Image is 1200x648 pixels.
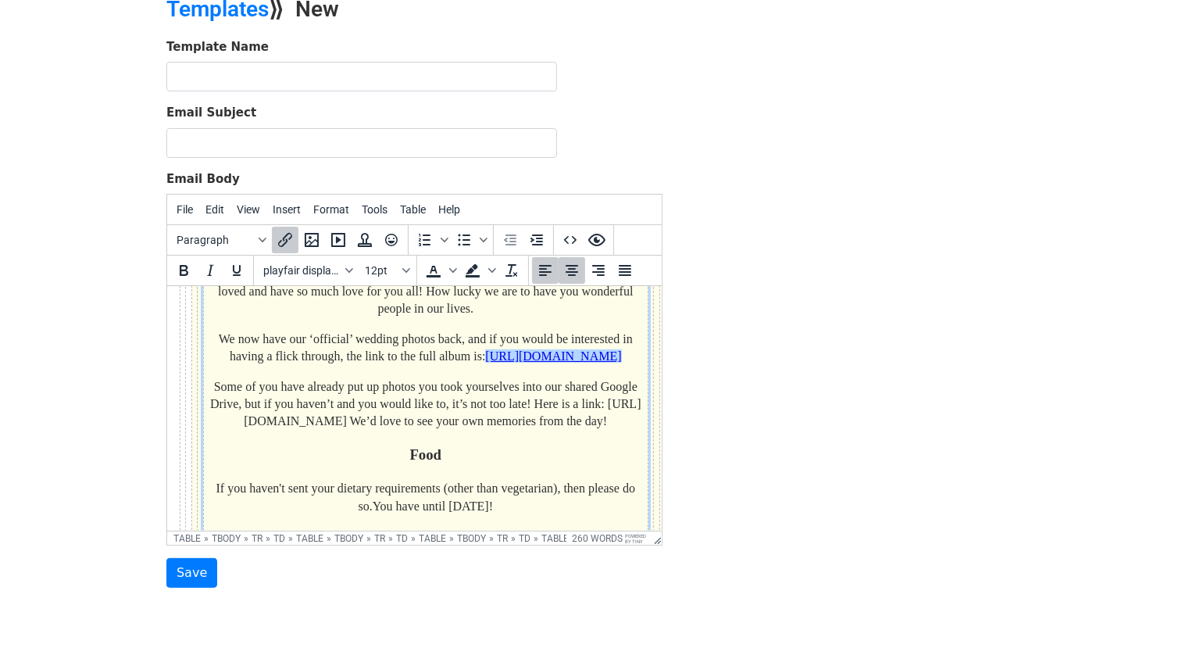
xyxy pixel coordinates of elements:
[420,257,459,284] div: Text color
[511,533,516,544] div: »
[272,227,298,253] button: Insert/edit link
[177,234,253,246] span: Paragraph
[197,257,223,284] button: Italic
[400,203,426,216] span: Table
[205,203,224,216] span: Edit
[212,533,241,544] div: tbody
[585,257,612,284] button: Align right
[204,533,209,544] div: »
[167,286,662,531] iframe: Rich Text Area. Press ALT-0 for help.
[457,533,486,544] div: tbody
[584,227,610,253] button: Preview
[166,38,269,56] label: Template Name
[534,533,538,544] div: »
[559,257,585,284] button: Align center
[411,533,416,544] div: »
[1122,573,1200,648] iframe: Chat Widget
[366,533,371,544] div: »
[263,264,340,277] span: playfair display,[US_STATE],times new roman,serif
[648,532,662,545] div: Resize
[396,533,408,544] div: td
[523,227,550,253] button: Increase indent
[352,227,378,253] button: Insert template
[498,257,525,284] button: Clear formatting
[497,227,523,253] button: Decrease indent
[170,257,197,284] button: Bold
[541,533,569,544] div: table
[223,257,250,284] button: Underline
[173,533,201,544] div: table
[296,533,323,544] div: table
[273,533,285,544] div: td
[177,203,193,216] span: File
[266,533,270,544] div: »
[166,104,256,122] label: Email Subject
[362,203,387,216] span: Tools
[497,533,508,544] div: tr
[438,203,460,216] span: Help
[365,264,399,277] span: 12pt
[572,533,623,544] button: 260 words
[374,533,385,544] div: tr
[378,227,405,253] button: Emoticons
[313,203,349,216] span: Format
[325,227,352,253] button: Insert/edit media
[244,533,248,544] div: »
[170,227,272,253] button: Blocks
[298,227,325,253] button: Insert/edit image
[237,203,260,216] span: View
[557,227,584,253] button: Source code
[451,227,490,253] div: Bullet list
[334,533,363,544] div: tbody
[519,533,530,544] div: td
[359,257,413,284] button: Font sizes
[449,533,454,544] div: »
[41,244,476,264] h3: Photos
[459,257,498,284] div: Background color
[327,533,331,544] div: »
[288,533,293,544] div: »
[532,257,559,284] button: Align left
[273,203,301,216] span: Insert
[412,227,451,253] div: Numbered list
[252,533,262,544] div: tr
[388,533,393,544] div: »
[489,533,494,544] div: »
[612,257,638,284] button: Justify
[625,533,646,544] a: Powered by Tiny
[257,257,359,284] button: Fonts
[166,170,240,188] label: Email Body
[419,533,446,544] div: table
[166,558,217,588] input: Save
